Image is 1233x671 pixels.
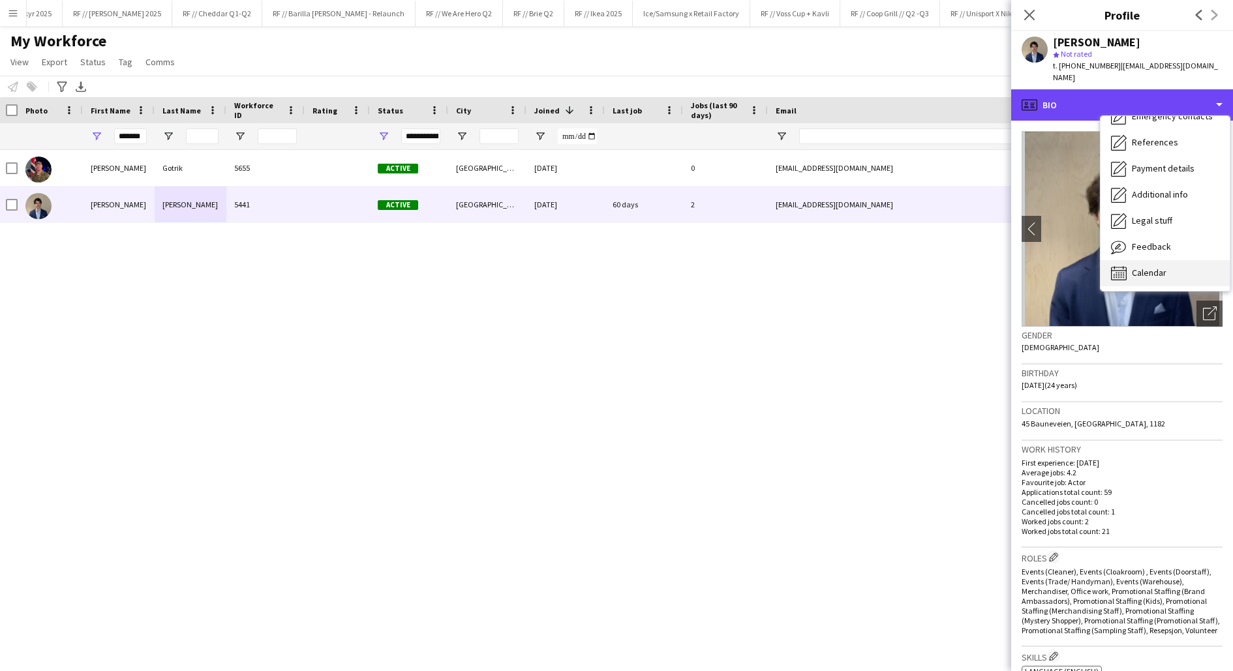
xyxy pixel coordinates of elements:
span: References [1132,136,1178,148]
a: Status [75,53,111,70]
div: [GEOGRAPHIC_DATA] [448,186,526,222]
button: Open Filter Menu [776,130,787,142]
h3: Roles [1022,550,1223,564]
button: Open Filter Menu [378,130,389,142]
h3: Gender [1022,329,1223,341]
span: Last Name [162,106,201,115]
div: 2 [683,186,768,222]
div: 5441 [226,186,305,222]
input: First Name Filter Input [114,128,147,144]
a: Comms [140,53,180,70]
span: | [EMAIL_ADDRESS][DOMAIN_NAME] [1053,61,1218,82]
span: Tag [119,56,132,68]
span: Workforce ID [234,100,281,120]
span: My Workforce [10,31,106,51]
div: Emergency contacts [1101,104,1230,130]
button: Open Filter Menu [91,130,102,142]
span: Not rated [1061,49,1092,59]
span: Export [42,56,67,68]
button: RF // Voss Cup + Kavli [750,1,840,26]
span: City [456,106,471,115]
h3: Location [1022,405,1223,417]
span: Photo [25,106,48,115]
div: [PERSON_NAME] [83,150,155,186]
button: RF // Cheddar Q1-Q2 [172,1,262,26]
a: Tag [114,53,138,70]
span: Rating [312,106,337,115]
button: RF // We Are Hero Q2 [416,1,503,26]
div: [DATE] [526,186,605,222]
h3: Birthday [1022,367,1223,379]
div: 60 days [605,186,683,222]
h3: Skills [1022,649,1223,663]
div: [PERSON_NAME] [155,186,226,222]
span: Jobs (last 90 days) [691,100,744,120]
div: Open photos pop-in [1196,301,1223,327]
p: Favourite job: Actor [1022,477,1223,487]
h3: Work history [1022,443,1223,455]
button: RF // Barilla [PERSON_NAME] - Relaunch [262,1,416,26]
h3: Profile [1011,7,1233,23]
button: Ice/Samsung x Retail Factory [633,1,750,26]
app-action-btn: Advanced filters [54,79,70,95]
button: Open Filter Menu [534,130,546,142]
span: First Name [91,106,130,115]
div: 5655 [226,150,305,186]
div: Payment details [1101,156,1230,182]
span: t. [PHONE_NUMBER] [1053,61,1121,70]
input: Workforce ID Filter Input [258,128,297,144]
div: [PERSON_NAME] [1053,37,1140,48]
div: [EMAIL_ADDRESS][DOMAIN_NAME] [768,150,1029,186]
div: References [1101,130,1230,156]
div: [GEOGRAPHIC_DATA] [448,150,526,186]
span: Joined [534,106,560,115]
span: Comms [145,56,175,68]
span: View [10,56,29,68]
div: [PERSON_NAME] [83,186,155,222]
span: Legal stuff [1132,215,1172,226]
img: Nicolas Spada [25,193,52,219]
button: RF // Ikea 2025 [564,1,633,26]
span: [DEMOGRAPHIC_DATA] [1022,342,1099,352]
a: View [5,53,34,70]
p: First experience: [DATE] [1022,458,1223,468]
div: Additional info [1101,182,1230,208]
p: Worked jobs count: 2 [1022,516,1223,526]
button: Open Filter Menu [456,130,468,142]
span: [DATE] (24 years) [1022,380,1077,390]
span: Calendar [1132,267,1166,278]
div: Bio [1011,89,1233,121]
p: Worked jobs total count: 21 [1022,526,1223,536]
div: [EMAIL_ADDRESS][DOMAIN_NAME] [768,186,1029,222]
p: Average jobs: 4.2 [1022,468,1223,477]
span: Feedback [1132,241,1171,252]
span: Last job [613,106,642,115]
button: RF // Unisport X Nike Ready 2 Play [940,1,1070,26]
span: Events (Cleaner), Events (Cloakroom) , Events (Doorstaff), Events (Trade/ Handyman), Events (Ware... [1022,567,1220,635]
img: Nicolas Gotrik [25,157,52,183]
p: Applications total count: 59 [1022,487,1223,497]
input: City Filter Input [479,128,519,144]
app-action-btn: Export XLSX [73,79,89,95]
input: Joined Filter Input [558,128,597,144]
button: Open Filter Menu [162,130,174,142]
p: Cancelled jobs total count: 1 [1022,507,1223,516]
span: Active [378,200,418,210]
button: RF // Brie Q2 [503,1,564,26]
span: Active [378,164,418,173]
div: [DATE] [526,150,605,186]
span: Status [80,56,106,68]
span: Emergency contacts [1132,110,1213,122]
div: 0 [683,150,768,186]
span: Additional info [1132,188,1188,200]
img: Crew avatar or photo [1022,131,1223,327]
p: Cancelled jobs count: 0 [1022,497,1223,507]
div: Feedback [1101,234,1230,260]
input: Last Name Filter Input [186,128,219,144]
span: Payment details [1132,162,1195,174]
span: Email [776,106,797,115]
button: RF // Coop Grill // Q2 -Q3 [840,1,940,26]
button: Open Filter Menu [234,130,246,142]
input: Email Filter Input [799,128,1021,144]
a: Export [37,53,72,70]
